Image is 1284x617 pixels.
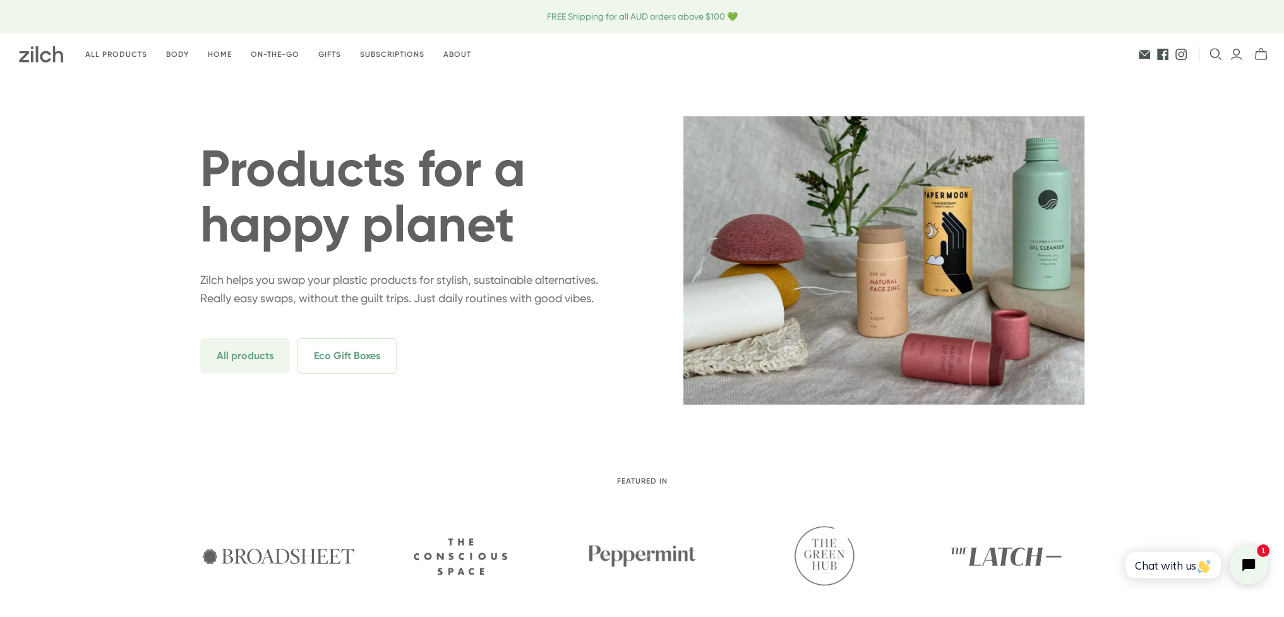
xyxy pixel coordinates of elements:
h2: Featured in [200,477,1084,486]
a: Home [198,40,241,70]
span: All products [200,338,290,374]
span: FREE Shipping for all AUD orders above $100 💚 [191,10,1094,23]
button: Open search [1209,48,1222,61]
a: Login [1230,47,1243,61]
a: About [434,40,481,70]
a: Body [157,40,198,70]
a: Gifts [309,40,351,70]
a: Subscriptions [351,40,434,70]
p: Zilch helps you swap your plastic products for stylish, sustainable alternatives. Really easy swa... [200,271,601,308]
button: mini-cart-toggle [1251,47,1271,61]
iframe: Tidio Chat [1112,535,1278,595]
span: Eco Gift Boxes [297,338,397,374]
img: zilch-hero-home-2.webp [683,116,1084,404]
h1: Products for a happy planet [200,141,601,252]
a: On-the-go [241,40,309,70]
a: Eco Gift Boxes [297,350,397,362]
a: All products [200,350,295,362]
a: All products [76,40,157,70]
img: Zilch has done the hard yards and handpicked the best ethical and sustainable products for you an... [19,46,63,63]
